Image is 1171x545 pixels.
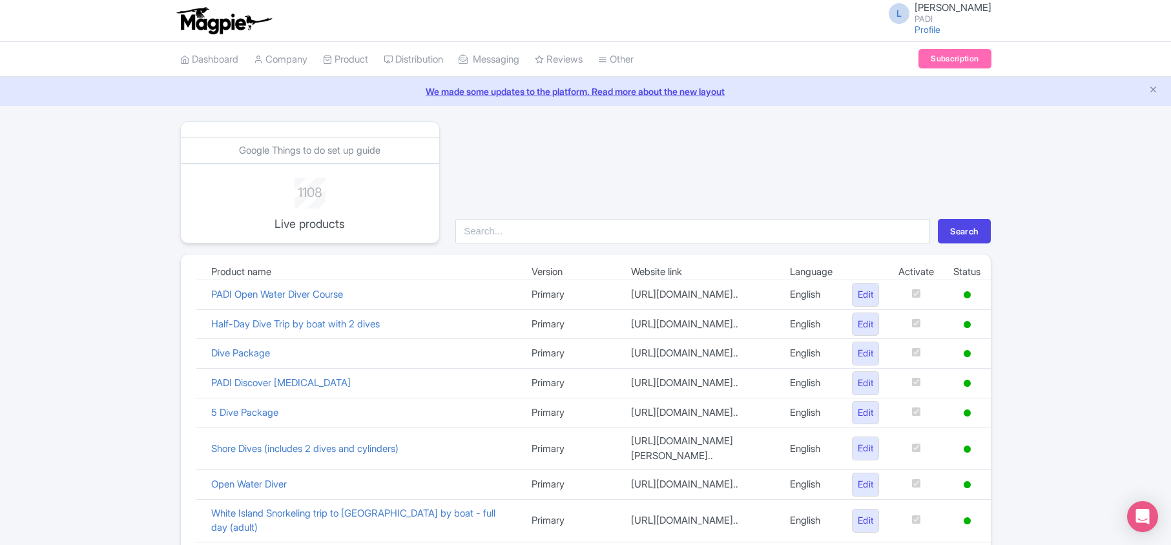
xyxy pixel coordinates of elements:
[522,339,621,369] td: Primary
[202,265,523,280] td: Product name
[621,398,780,427] td: [URL][DOMAIN_NAME]..
[915,1,991,14] span: [PERSON_NAME]
[211,288,343,300] a: PADI Open Water Diver Course
[522,398,621,427] td: Primary
[211,347,270,359] a: Dive Package
[852,342,880,365] a: Edit
[918,49,991,68] a: Subscription
[621,339,780,369] td: [URL][DOMAIN_NAME]..
[522,309,621,339] td: Primary
[852,371,880,395] a: Edit
[211,318,380,330] a: Half-Day Dive Trip by boat with 2 dives
[174,6,274,35] img: logo-ab69f6fb50320c5b225c76a69d11143b.png
[780,368,842,398] td: English
[852,509,880,533] a: Edit
[915,24,940,35] a: Profile
[257,215,363,232] p: Live products
[852,313,880,336] a: Edit
[780,499,842,542] td: English
[852,283,880,307] a: Edit
[211,478,287,490] a: Open Water Diver
[621,427,780,470] td: [URL][DOMAIN_NAME][PERSON_NAME]..
[780,309,842,339] td: English
[8,85,1163,98] a: We made some updates to the platform. Read more about the new layout
[522,470,621,500] td: Primary
[780,339,842,369] td: English
[459,42,519,77] a: Messaging
[621,470,780,500] td: [URL][DOMAIN_NAME]..
[522,427,621,470] td: Primary
[257,178,363,202] div: 1108
[889,265,944,280] td: Activate
[852,401,880,425] a: Edit
[621,265,780,280] td: Website link
[1148,83,1158,98] button: Close announcement
[852,473,880,497] a: Edit
[598,42,634,77] a: Other
[254,42,307,77] a: Company
[211,376,351,389] a: PADI Discover [MEDICAL_DATA]
[535,42,583,77] a: Reviews
[780,280,842,310] td: English
[780,265,842,280] td: Language
[180,42,238,77] a: Dashboard
[323,42,368,77] a: Product
[852,437,880,460] a: Edit
[239,144,380,156] a: Google Things to do set up guide
[938,219,991,243] button: Search
[211,507,495,534] a: White Island Snorkeling trip to [GEOGRAPHIC_DATA] by boat - full day (adult)
[889,3,909,24] span: L
[780,398,842,427] td: English
[522,280,621,310] td: Primary
[522,265,621,280] td: Version
[621,499,780,542] td: [URL][DOMAIN_NAME]..
[621,368,780,398] td: [URL][DOMAIN_NAME]..
[522,499,621,542] td: Primary
[211,406,278,418] a: 5 Dive Package
[780,427,842,470] td: English
[621,309,780,339] td: [URL][DOMAIN_NAME]..
[522,368,621,398] td: Primary
[1127,501,1158,532] div: Open Intercom Messenger
[944,265,990,280] td: Status
[455,219,930,243] input: Search...
[211,442,399,455] a: Shore Dives (includes 2 dives and cylinders)
[915,15,991,23] small: PADI
[621,280,780,310] td: [URL][DOMAIN_NAME]..
[384,42,443,77] a: Distribution
[881,3,991,23] a: L [PERSON_NAME] PADI
[780,470,842,500] td: English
